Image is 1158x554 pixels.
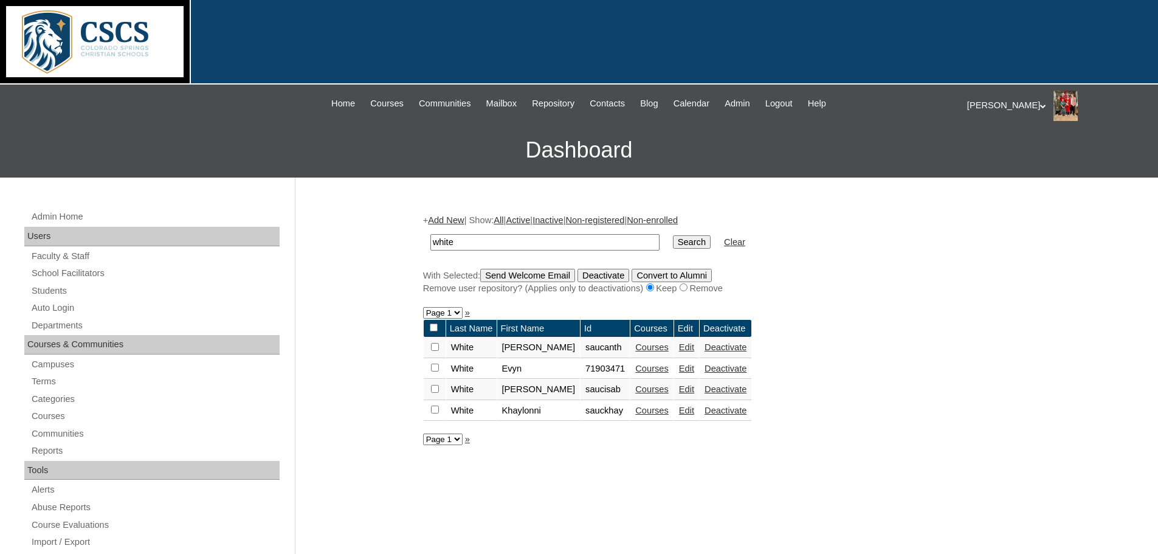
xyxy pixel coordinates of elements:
a: Import / Export [30,535,280,550]
div: Remove user repository? (Applies only to deactivations) Keep Remove [423,282,1025,295]
a: Course Evaluations [30,518,280,533]
span: Calendar [674,97,709,111]
a: Auto Login [30,300,280,316]
td: Khaylonni [497,401,581,421]
a: Courses [635,384,669,394]
a: Deactivate [705,364,746,373]
a: School Facilitators [30,266,280,281]
a: All [494,215,503,225]
div: Users [24,227,280,246]
a: Active [506,215,530,225]
a: Students [30,283,280,299]
input: Deactivate [577,269,629,282]
a: Edit [679,342,694,352]
a: Courses [635,406,669,415]
a: Contacts [584,97,631,111]
td: Edit [674,320,699,338]
a: Blog [634,97,664,111]
td: First Name [497,320,581,338]
input: Send Welcome Email [480,269,575,282]
input: Search [673,235,711,249]
td: sauckhay [581,401,630,421]
a: Admin [719,97,756,111]
a: Help [802,97,832,111]
h3: Dashboard [6,123,1152,178]
td: Id [581,320,630,338]
input: Search [430,234,660,251]
span: Admin [725,97,750,111]
a: » [465,434,470,444]
a: Home [325,97,361,111]
span: Repository [532,97,574,111]
span: Home [331,97,355,111]
td: saucanth [581,338,630,358]
td: White [446,338,497,358]
td: Courses [630,320,674,338]
a: Courses [635,364,669,373]
a: Edit [679,406,694,415]
a: Campuses [30,357,280,372]
a: Non-enrolled [627,215,678,225]
a: Calendar [667,97,715,111]
a: Departments [30,318,280,333]
span: Courses [370,97,404,111]
a: Faculty & Staff [30,249,280,264]
td: White [446,379,497,400]
a: Inactive [532,215,563,225]
a: Terms [30,374,280,389]
a: Repository [526,97,581,111]
img: logo-white.png [6,6,184,77]
a: Edit [679,364,694,373]
a: Alerts [30,482,280,497]
div: Courses & Communities [24,335,280,355]
img: Stephanie Phillips [1053,91,1078,121]
a: Categories [30,392,280,407]
a: Deactivate [705,342,746,352]
a: Admin Home [30,209,280,224]
td: [PERSON_NAME] [497,379,581,400]
a: Reports [30,443,280,459]
a: Courses [30,409,280,424]
td: [PERSON_NAME] [497,338,581,358]
a: Logout [759,97,799,111]
td: 71903471 [581,359,630,379]
td: White [446,359,497,379]
div: + | Show: | | | | [423,214,1025,294]
td: Evyn [497,359,581,379]
a: Communities [413,97,477,111]
a: Courses [635,342,669,352]
td: White [446,401,497,421]
span: Blog [640,97,658,111]
td: Last Name [446,320,497,338]
div: [PERSON_NAME] [967,91,1146,121]
a: Courses [364,97,410,111]
td: saucisab [581,379,630,400]
a: Edit [679,384,694,394]
span: Mailbox [486,97,517,111]
a: » [465,308,470,317]
span: Contacts [590,97,625,111]
div: Tools [24,461,280,480]
a: Abuse Reports [30,500,280,515]
a: Clear [724,237,745,247]
a: Deactivate [705,406,746,415]
div: With Selected: [423,269,1025,295]
a: Non-registered [565,215,624,225]
span: Communities [419,97,471,111]
td: Deactivate [700,320,751,338]
input: Convert to Alumni [632,269,712,282]
a: Add New [428,215,464,225]
span: Help [808,97,826,111]
a: Mailbox [480,97,523,111]
a: Communities [30,426,280,441]
span: Logout [765,97,793,111]
a: Deactivate [705,384,746,394]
